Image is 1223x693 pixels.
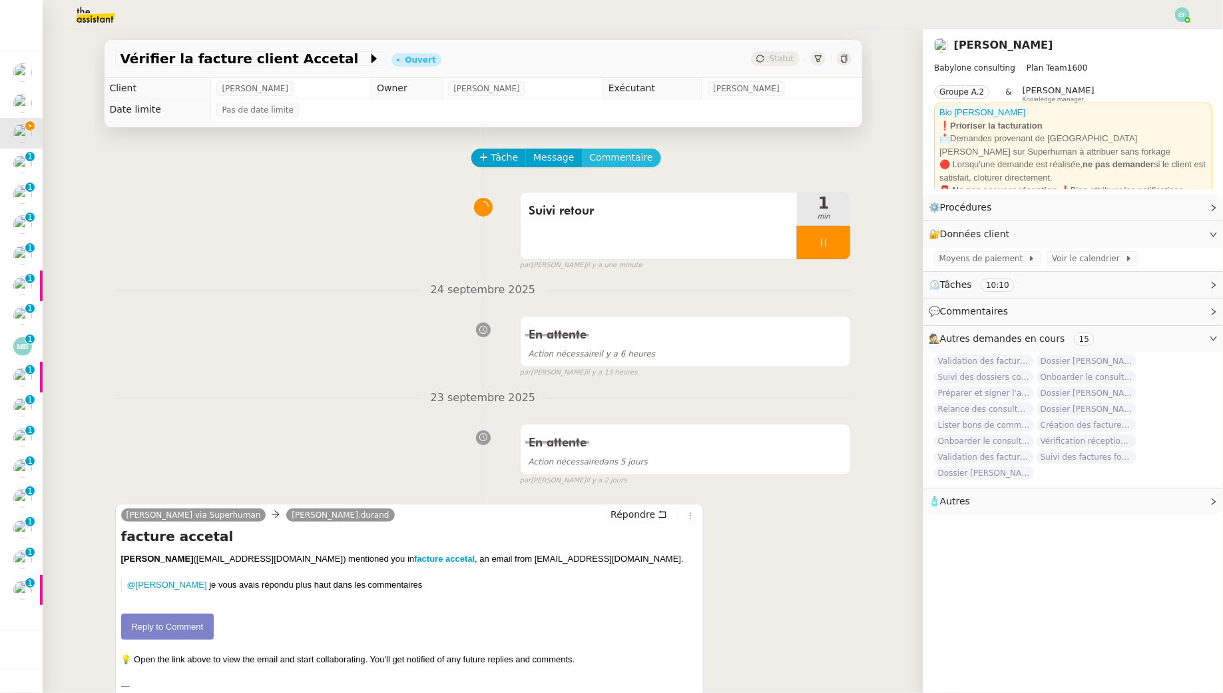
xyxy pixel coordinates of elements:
[27,243,33,255] p: 1
[520,367,531,378] span: par
[13,124,32,143] img: users%2FSg6jQljroSUGpSfKFUOPmUmNaZ23%2Favatar%2FUntitled.png
[1037,402,1136,416] span: Dossier [PERSON_NAME]
[923,326,1223,352] div: 🕵️Autres demandes en cours 15
[1074,333,1095,346] nz-tag: 15
[1037,418,1136,432] span: Création des factures client - septembre 2025
[1052,252,1124,265] span: Voir le calendrier
[13,155,32,173] img: users%2FSg6jQljroSUGpSfKFUOPmUmNaZ23%2Favatar%2FUntitled.png
[222,103,294,117] span: Pas de date limite
[1083,159,1154,169] strong: ne pas demander
[923,221,1223,247] div: 🔐Données client
[1027,63,1067,73] span: Plan Team
[1005,85,1011,103] span: &
[121,52,368,65] span: Vérifier la facture client Accetal
[770,54,794,63] span: Statut
[105,99,211,121] td: Date limite
[1023,96,1085,103] span: Knowledge manager
[121,554,194,564] strong: [PERSON_NAME]
[127,578,684,592] p: ​ je vous avais répondu plus haut dans les commentaires
[934,370,1034,384] span: Suivi des dossiers complexes
[1023,85,1095,103] app-user-label: Knowledge manager
[25,426,35,435] nz-badge-sup: 1
[981,279,1015,292] nz-tag: 10:10
[25,365,35,374] nz-badge-sup: 1
[13,550,32,569] img: users%2FQNmrJKjvCnhZ9wRJPnUNc9lj8eE3%2Favatar%2F5ca36b56-0364-45de-a850-26ae83da85f1
[1175,7,1190,22] img: svg
[25,304,35,313] nz-badge-sup: 1
[934,466,1034,480] span: Dossier [PERSON_NAME]
[939,121,1043,131] strong: ❗Prioriser la facturation
[520,475,531,486] span: par
[121,527,698,546] h4: facture accetal
[1037,450,1136,464] span: Suivi des factures fournisseurs en attente de paiement - 1 septembre 2025
[13,581,32,600] img: users%2FCygQWYDBOPOznN603WeuNE1Nrh52%2Favatar%2F30207385-4d55-4b71-b239-1e3378469e4a
[27,274,33,286] p: 1
[529,457,648,466] span: dans 5 jours
[939,158,1207,184] div: 🔴 Lorsqu'une demande est réalisée, si le client est satisfait, cloturer directement.
[939,184,1207,223] div: ❗Bien attribuer les notifications [PERSON_NAME] à [PERSON_NAME] ou [PERSON_NAME].
[713,82,780,95] span: [PERSON_NAME]
[954,39,1053,51] a: [PERSON_NAME]
[934,85,989,99] nz-tag: Groupe A.2
[13,277,32,295] img: users%2FQNmrJKjvCnhZ9wRJPnUNc9lj8eE3%2Favatar%2F5ca36b56-0364-45de-a850-26ae83da85f1
[420,281,547,299] span: 24 septembre 2025
[25,548,35,557] nz-badge-sup: 1
[929,279,1026,290] span: ⏲️
[13,215,32,234] img: users%2FfjlNmCTkLiVoA3HQjY3GA5JXGxb2%2Favatar%2Fstarofservice_97480retdsc0392.png
[939,185,1060,195] strong: 📮 Ne pas accuser réception.
[923,272,1223,298] div: ⏲️Tâches 10:10
[529,349,599,358] span: Action nécessaire
[27,486,33,498] p: 1
[13,337,32,356] img: svg
[606,507,672,522] button: Répondre
[923,299,1223,325] div: 💬Commentaires
[13,459,32,478] img: users%2FSg6jQljroSUGpSfKFUOPmUmNaZ23%2Favatar%2FUntitled.png
[939,252,1028,265] span: Moyens de paiement
[934,38,949,53] img: users%2FSg6jQljroSUGpSfKFUOPmUmNaZ23%2Favatar%2FUntitled.png
[590,150,653,165] span: Commentaire
[13,398,32,416] img: users%2FSg6jQljroSUGpSfKFUOPmUmNaZ23%2Favatar%2FUntitled.png
[286,509,394,521] a: [PERSON_NAME].durand
[27,578,33,590] p: 1
[940,279,972,290] span: Tâches
[105,78,211,99] td: Client
[1067,63,1088,73] span: 1600
[405,56,435,64] div: Ouvert
[603,78,702,99] td: Exécutant
[27,517,33,529] p: 1
[13,94,32,113] img: users%2FSg6jQljroSUGpSfKFUOPmUmNaZ23%2Favatar%2FUntitled.png
[13,185,32,204] img: users%2FSg6jQljroSUGpSfKFUOPmUmNaZ23%2Favatar%2FUntitled.png
[27,548,33,560] p: 1
[25,243,35,253] nz-badge-sup: 1
[520,260,642,271] small: [PERSON_NAME]
[25,183,35,192] nz-badge-sup: 1
[27,183,33,195] p: 1
[13,63,32,82] img: users%2FQNmrJKjvCnhZ9wRJPnUNc9lj8eE3%2Favatar%2F5ca36b56-0364-45de-a850-26ae83da85f1
[939,107,1025,117] a: Bio [PERSON_NAME]
[27,213,33,225] p: 1
[1037,434,1136,448] span: Vérification réception factures consultants - [DATE]
[222,82,288,95] span: [PERSON_NAME]
[27,456,33,468] p: 1
[1037,354,1136,368] span: Dossier [PERSON_NAME]
[934,418,1034,432] span: Lister bons de commande manquants à [PERSON_NAME]
[929,333,1100,344] span: 🕵️
[453,82,520,95] span: [PERSON_NAME]
[1023,85,1095,95] span: [PERSON_NAME]
[923,488,1223,514] div: 🧴Autres
[25,486,35,496] nz-badge-sup: 1
[25,335,35,344] nz-badge-sup: 1
[923,195,1223,221] div: ⚙️Procédures
[121,653,684,680] div: 💡 Open the link above to view the email and start collaborating. You'll get notified of any futur...
[934,450,1034,464] span: Validation des factures consultants - août 2025
[121,614,214,640] a: Reply to Comment
[27,152,33,164] p: 1
[520,367,638,378] small: [PERSON_NAME]
[25,395,35,404] nz-badge-sup: 1
[929,306,1014,317] span: 💬
[940,333,1065,344] span: Autres demandes en cours
[25,517,35,526] nz-badge-sup: 1
[13,307,32,325] img: users%2FSg6jQljroSUGpSfKFUOPmUmNaZ23%2Favatar%2FUntitled.png
[586,367,637,378] span: il y a 13 heures
[371,78,443,99] td: Owner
